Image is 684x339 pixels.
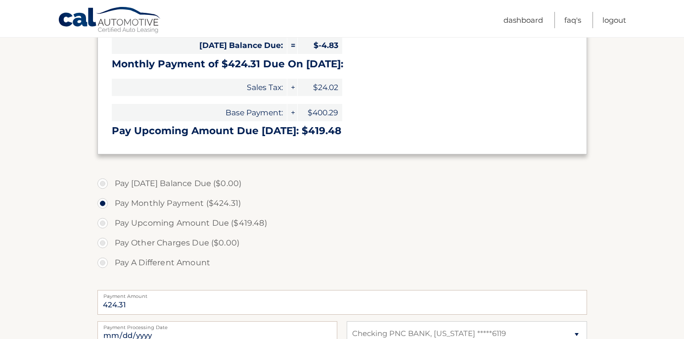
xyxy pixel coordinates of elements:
label: Payment Amount [97,290,587,298]
a: Logout [602,12,626,28]
span: Base Payment: [112,104,287,121]
span: = [287,37,297,54]
label: Pay Other Charges Due ($0.00) [97,233,587,253]
label: Pay Monthly Payment ($424.31) [97,194,587,213]
a: FAQ's [564,12,581,28]
label: Pay A Different Amount [97,253,587,273]
span: $400.29 [298,104,342,121]
input: Payment Amount [97,290,587,315]
a: Dashboard [503,12,543,28]
label: Payment Processing Date [97,321,337,329]
h3: Monthly Payment of $424.31 Due On [DATE]: [112,58,573,70]
a: Cal Automotive [58,6,162,35]
label: Pay [DATE] Balance Due ($0.00) [97,174,587,194]
label: Pay Upcoming Amount Due ($419.48) [97,213,587,233]
span: $24.02 [298,79,342,96]
span: Sales Tax: [112,79,287,96]
span: $-4.83 [298,37,342,54]
h3: Pay Upcoming Amount Due [DATE]: $419.48 [112,125,573,137]
span: [DATE] Balance Due: [112,37,287,54]
span: + [287,104,297,121]
span: + [287,79,297,96]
